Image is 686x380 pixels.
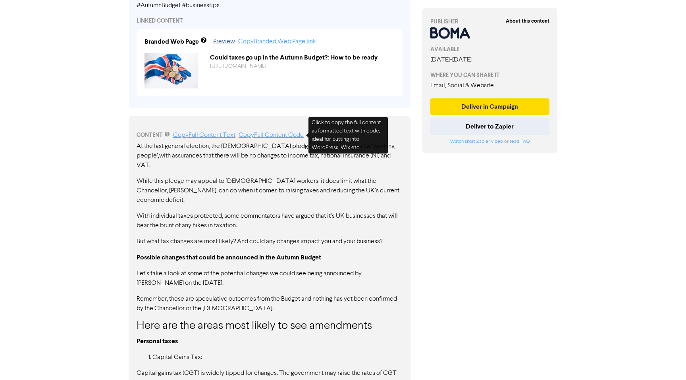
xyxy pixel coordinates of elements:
p: But what tax changes are most likely? And could any changes impact you and your business? [137,237,403,246]
strong: Personal taxes [137,337,178,345]
a: Copy Full Content Code [239,132,304,138]
div: https://public2.bomamarketing.com/cp/40HOj1wmQEJhEdi6K0YPaE?sa=JDr9FRFp [204,62,401,71]
p: With individual taxes protected, some commentators have argued that it’s UK businesses that will ... [137,211,403,230]
div: Branded Web Page [145,37,199,46]
a: Preview [213,38,235,45]
button: Deliver in Campaign [430,98,549,115]
p: Let’s take a look at some of the potential changes we could see being announced by [PERSON_NAME] ... [137,269,403,288]
div: Could taxes go up in the Autumn Budget?: How to be ready [204,53,401,62]
a: Copy Branded Web Page link [238,38,316,45]
div: Email, Social & Website [430,81,549,90]
div: WHERE YOU CAN SHARE IT [430,71,549,79]
p: Remember, these are speculative outcomes from the Budget and nothing has yet been confirmed by th... [137,294,403,313]
button: Deliver to Zapier [430,118,549,135]
iframe: Chat Widget [646,342,686,380]
a: Copy Full Content Text [173,132,235,138]
div: or [430,138,549,145]
div: PUBLISHER [430,17,549,26]
p: While this pledge may appeal to [DEMOGRAPHIC_DATA] workers, it does limit what the Chancellor, [P... [137,177,403,205]
a: Watch short Zapier video [450,139,503,144]
div: Click to copy the full content as formatted text with code, ideal for putting into WordPress, Wix... [308,117,388,154]
a: [URL][DOMAIN_NAME] [210,63,266,69]
div: CONTENT [137,131,403,140]
strong: Possible changes that could be announced in the Autumn Budget [137,253,321,261]
div: [DATE] - [DATE] [430,55,549,65]
li: Capital Gains Tax: [152,353,403,362]
p: At the last general election, the [DEMOGRAPHIC_DATA] pledged to not raise taxes for ‘working peop... [137,142,403,170]
a: read FAQ [510,139,530,144]
h3: Here are the areas most likely to see amendments [137,320,403,333]
div: AVAILABLE [430,45,549,54]
div: LINKED CONTENT [137,17,403,25]
strong: About this content [506,18,549,24]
